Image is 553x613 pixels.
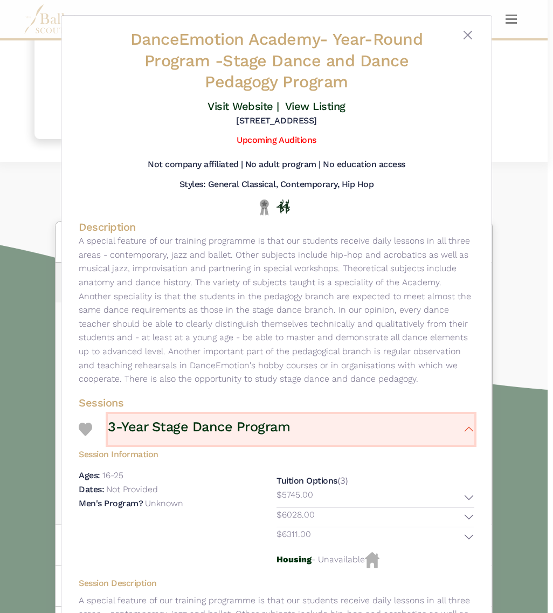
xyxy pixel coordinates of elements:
[179,179,374,190] h5: Styles: General Classical, Contemporary, Hip Hop
[276,508,474,527] button: $6028.00
[79,445,474,460] h5: Session Information
[79,484,104,494] h5: Dates:
[208,100,279,113] a: Visit Website |
[106,484,158,494] p: Not Provided
[276,199,290,213] img: In Person
[236,115,316,127] h5: [STREET_ADDRESS]
[108,414,474,445] button: 3-Year Stage Dance Program
[237,135,316,145] a: Upcoming Auditions
[276,476,337,486] h5: Tuition Options
[276,488,474,507] button: $5745.00
[79,220,474,234] h4: Description
[102,470,123,480] p: 16-25
[276,552,474,568] p: - Unavailable
[130,30,320,49] span: DanceEmotion Academy
[276,554,312,564] span: Housing
[461,29,474,42] button: Close
[79,578,474,589] h5: Session Description
[276,527,474,547] button: $6311.00
[145,498,183,508] p: Unknown
[365,552,379,568] img: Housing Unvailable
[276,527,311,541] p: $6311.00
[79,396,474,410] h4: Sessions
[276,488,313,502] p: $5745.00
[108,418,291,436] h3: 3-Year Stage Dance Program
[276,469,474,552] div: (3)
[258,199,271,216] img: Local
[144,30,423,70] span: Year-Round Program -
[79,470,100,480] h5: Ages:
[245,159,321,170] h5: No adult program |
[79,498,143,508] h5: Men's Program?
[79,234,474,386] p: A special feature of our training programme is that our students receive daily lessons in all thr...
[285,100,345,113] a: View Listing
[112,29,441,93] h2: - Stage Dance and Dance Pedagogy Program
[276,508,315,522] p: $6028.00
[323,159,405,170] h5: No education access
[148,159,243,170] h5: Not company affiliated |
[79,423,92,436] img: Heart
